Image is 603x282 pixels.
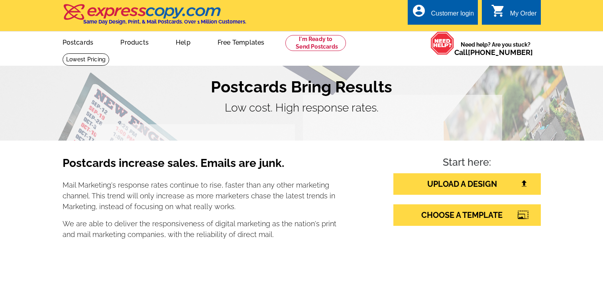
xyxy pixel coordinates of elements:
a: shopping_cart My Order [491,9,537,19]
div: My Order [510,10,537,21]
a: Products [108,32,161,51]
div: Customer login [431,10,474,21]
img: help [430,31,454,55]
h1: Postcards Bring Results [63,77,541,96]
i: shopping_cart [491,4,505,18]
a: account_circle Customer login [412,9,474,19]
a: Same Day Design, Print, & Mail Postcards. Over 1 Million Customers. [63,10,246,25]
p: We are able to deliver the responsiveness of digital marketing as the nation's print and mail mar... [63,218,337,240]
a: UPLOAD A DESIGN [393,173,541,195]
i: account_circle [412,4,426,18]
h4: Start here: [393,157,541,170]
p: Mail Marketing's response rates continue to rise, faster than any other marketing channel. This t... [63,180,337,212]
a: Help [163,32,203,51]
a: CHOOSE A TEMPLATE [393,204,541,226]
h4: Same Day Design, Print, & Mail Postcards. Over 1 Million Customers. [83,19,246,25]
h3: Postcards increase sales. Emails are junk. [63,157,337,176]
a: [PHONE_NUMBER] [468,48,533,57]
a: Postcards [50,32,106,51]
a: Free Templates [205,32,277,51]
span: Call [454,48,533,57]
span: Need help? Are you stuck? [454,41,537,57]
p: Low cost. High response rates. [63,100,541,116]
